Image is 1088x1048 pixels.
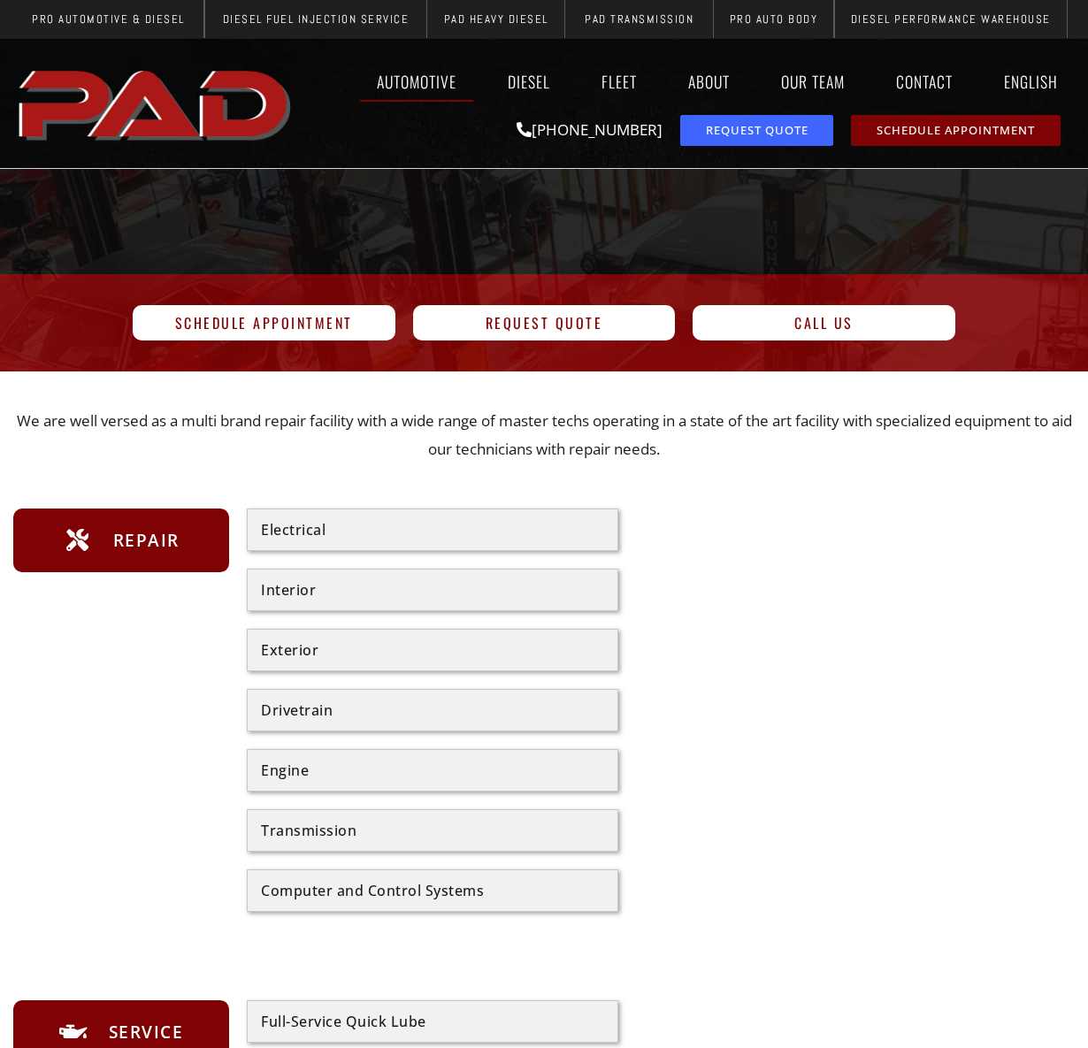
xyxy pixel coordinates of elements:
span: Call Us [794,316,854,330]
a: Fleet [585,61,654,102]
span: PAD Heavy Diesel [444,13,548,25]
span: Pro Auto Body [730,13,818,25]
span: Diesel Performance Warehouse [851,13,1051,25]
a: Request Quote [413,305,676,340]
a: Automotive [360,61,473,102]
span: PAD Transmission [585,13,693,25]
div: Full-Service Quick Lube [261,1014,604,1029]
a: Diesel [491,61,567,102]
div: Transmission [261,823,604,838]
a: request a service or repair quote [680,115,833,146]
a: English [987,61,1075,102]
span: Diesel Fuel Injection Service [223,13,410,25]
span: Repair [109,526,180,555]
a: About [671,61,747,102]
span: Request Quote [706,125,808,136]
p: We are well versed as a multi brand repair facility with a wide range of master techs operating i... [13,407,1075,464]
a: Our Team [764,61,862,102]
span: Service [104,1018,184,1046]
div: Computer and Control Systems [261,884,604,898]
a: Schedule Appointment [133,305,395,340]
a: Contact [879,61,969,102]
a: Call Us [693,305,955,340]
div: Interior [261,583,604,597]
span: Request Quote [486,316,603,330]
a: pro automotive and diesel home page [13,56,300,151]
div: Electrical [261,523,604,537]
img: The image shows the word "PAD" in bold, red, uppercase letters with a slight shadow effect. [13,56,300,151]
div: Engine [261,763,604,777]
span: Pro Automotive & Diesel [32,13,185,25]
div: Exterior [261,643,604,657]
div: Drivetrain [261,703,604,717]
a: [PHONE_NUMBER] [517,119,663,140]
a: schedule repair or service appointment [851,115,1061,146]
nav: Menu [300,61,1075,102]
span: Schedule Appointment [175,316,353,330]
span: Schedule Appointment [877,125,1035,136]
